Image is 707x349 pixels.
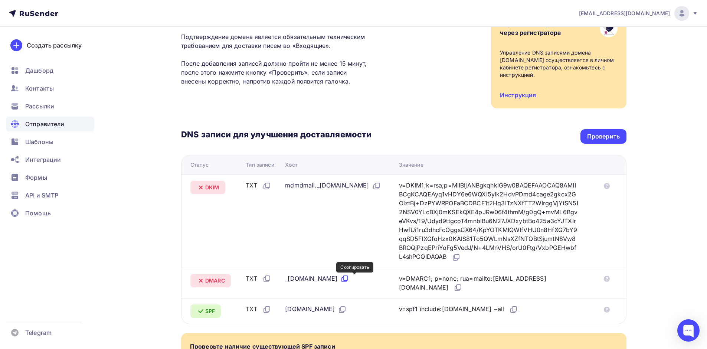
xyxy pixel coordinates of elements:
span: Контакты [25,84,54,93]
span: DMARC [205,277,225,284]
p: Подтверждение домена является обязательным техническим требованием для доставки писем во «Входящи... [181,32,371,86]
span: API и SMTP [25,191,58,200]
span: [EMAIL_ADDRESS][DOMAIN_NAME] [579,10,670,17]
a: Формы [6,170,94,185]
a: Шаблоны [6,134,94,149]
a: Рассылки [6,99,94,114]
div: v=spf1 include:[DOMAIN_NAME] ~all [399,304,518,314]
div: Хост [285,161,298,169]
div: Проверить [587,132,620,141]
div: v=DMARC1; p=none; rua=mailto:[EMAIL_ADDRESS][DOMAIN_NAME] [399,274,579,293]
span: SPF [205,307,215,315]
div: Управление DNS записями домена [DOMAIN_NAME] осуществляется в личном кабинете регистратора, ознак... [500,49,618,79]
div: Тип записи [246,161,274,169]
a: Отправители [6,117,94,131]
span: Отправители [25,120,65,128]
a: Контакты [6,81,94,96]
div: Управление осуществляется через регистратора [500,19,589,37]
div: TXT [246,274,271,284]
div: mdmdmail._[DOMAIN_NAME] [285,181,381,190]
div: TXT [246,181,271,190]
a: Дашборд [6,63,94,78]
div: v=DKIM1;k=rsa;p=MIIBIjANBgkqhkiG9w0BAQEFAAOCAQ8AMIIBCgKCAQEAyq1vHDY6e6WQXi5ylk2HdvPDmd4cage2gkcx2... [399,181,579,262]
span: Формы [25,173,47,182]
div: _[DOMAIN_NAME] [285,274,349,284]
span: Telegram [25,328,52,337]
span: Рассылки [25,102,54,111]
a: Инструкция [500,91,536,99]
span: Дашборд [25,66,53,75]
h3: DNS записи для улучшения доставляемости [181,129,371,141]
a: [EMAIL_ADDRESS][DOMAIN_NAME] [579,6,698,21]
span: Помощь [25,209,51,218]
div: TXT [246,304,271,314]
div: [DOMAIN_NAME] [285,304,347,314]
span: Интеграции [25,155,61,164]
div: Значение [399,161,423,169]
span: DKIM [205,184,219,191]
span: Шаблоны [25,137,53,146]
div: Создать рассылку [27,41,82,50]
div: Статус [190,161,209,169]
